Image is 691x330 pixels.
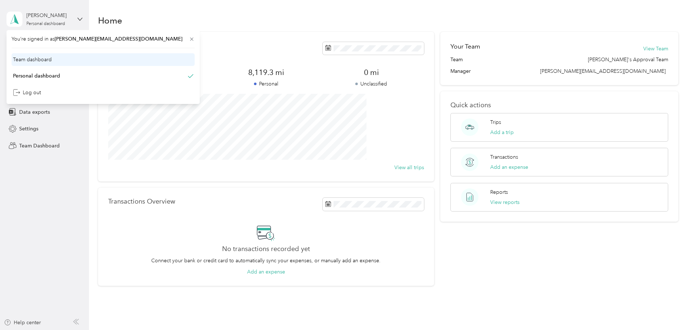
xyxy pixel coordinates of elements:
[588,56,668,63] span: [PERSON_NAME]'s Approval Team
[319,80,424,88] p: Unclassified
[151,257,381,264] p: Connect your bank or credit card to automatically sync your expenses, or manually add an expense.
[247,268,285,276] button: Add an expense
[450,56,463,63] span: Team
[4,319,41,326] button: Help center
[19,142,60,150] span: Team Dashboard
[13,56,52,63] div: Team dashboard
[19,125,38,133] span: Settings
[13,89,41,96] div: Log out
[490,188,508,196] p: Reports
[450,67,471,75] span: Manager
[319,67,424,78] span: 0 mi
[12,35,195,43] span: You’re signed in as
[650,289,691,330] iframe: Everlance-gr Chat Button Frame
[450,42,480,51] h2: Your Team
[643,45,668,53] button: View Team
[450,101,668,109] p: Quick actions
[540,68,666,74] span: [PERSON_NAME][EMAIL_ADDRESS][DOMAIN_NAME]
[98,17,122,24] h1: Home
[394,164,424,171] button: View all trips
[55,36,182,42] span: [PERSON_NAME][EMAIL_ADDRESS][DOMAIN_NAME]
[26,22,65,26] div: Personal dashboard
[490,199,520,206] button: View reports
[490,163,528,171] button: Add an expense
[26,12,72,19] div: [PERSON_NAME]
[222,245,310,253] h2: No transactions recorded yet
[490,153,518,161] p: Transactions
[19,108,50,116] span: Data exports
[490,129,514,136] button: Add a trip
[13,72,60,80] div: Personal dashboard
[490,118,501,126] p: Trips
[213,80,319,88] p: Personal
[108,198,175,205] p: Transactions Overview
[213,67,319,78] span: 8,119.3 mi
